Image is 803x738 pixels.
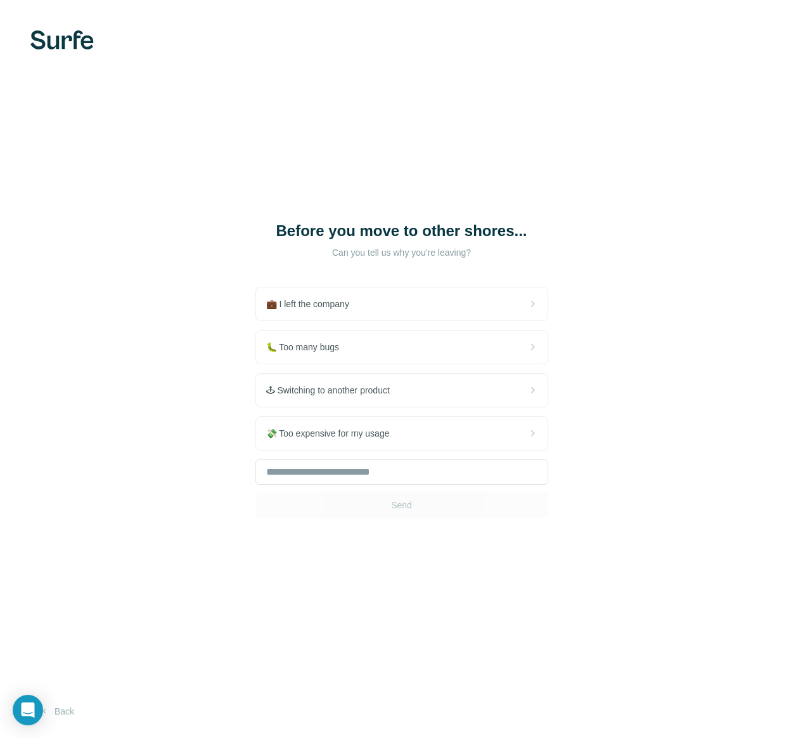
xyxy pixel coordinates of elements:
span: 💸 Too expensive for my usage [266,427,400,440]
h1: Before you move to other shores... [275,221,529,241]
span: 🕹 Switching to another product [266,384,400,397]
span: 🐛 Too many bugs [266,341,350,353]
span: 💼 I left the company [266,298,359,310]
p: Can you tell us why you're leaving? [275,246,529,259]
div: Open Intercom Messenger [13,695,43,725]
img: Surfe's logo [30,30,94,49]
button: Back [30,700,83,723]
